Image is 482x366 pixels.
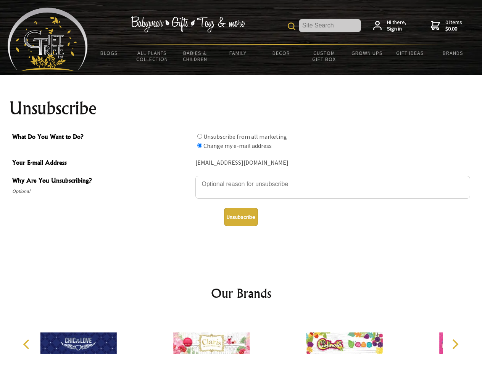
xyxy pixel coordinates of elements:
[8,8,88,71] img: Babyware - Gifts - Toys and more...
[260,45,303,61] a: Decor
[345,45,389,61] a: Grown Ups
[12,176,192,187] span: Why Are You Unsubscribing?
[445,19,462,32] span: 0 items
[197,134,202,139] input: What Do You Want to Do?
[224,208,258,226] button: Unsubscribe
[445,26,462,32] strong: $0.00
[174,45,217,67] a: Babies & Children
[195,157,470,169] div: [EMAIL_ADDRESS][DOMAIN_NAME]
[431,19,462,32] a: 0 items$0.00
[217,45,260,61] a: Family
[15,284,467,302] h2: Our Brands
[432,45,475,61] a: Brands
[447,336,463,353] button: Next
[131,45,174,67] a: All Plants Collection
[88,45,131,61] a: BLOGS
[197,143,202,148] input: What Do You Want to Do?
[12,158,192,169] span: Your E-mail Address
[203,142,272,149] label: Change my e-mail address
[131,16,245,32] img: Babywear - Gifts - Toys & more
[195,176,470,199] textarea: Why Are You Unsubscribing?
[19,336,36,353] button: Previous
[12,187,192,196] span: Optional
[12,132,192,143] span: What Do You Want to Do?
[389,45,432,61] a: Gift Ideas
[299,19,361,32] input: Site Search
[203,133,287,140] label: Unsubscribe from all marketing
[373,19,406,32] a: Hi there,Sign in
[288,22,295,30] img: product search
[303,45,346,67] a: Custom Gift Box
[9,99,473,117] h1: Unsubscribe
[387,19,406,32] span: Hi there,
[387,26,406,32] strong: Sign in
